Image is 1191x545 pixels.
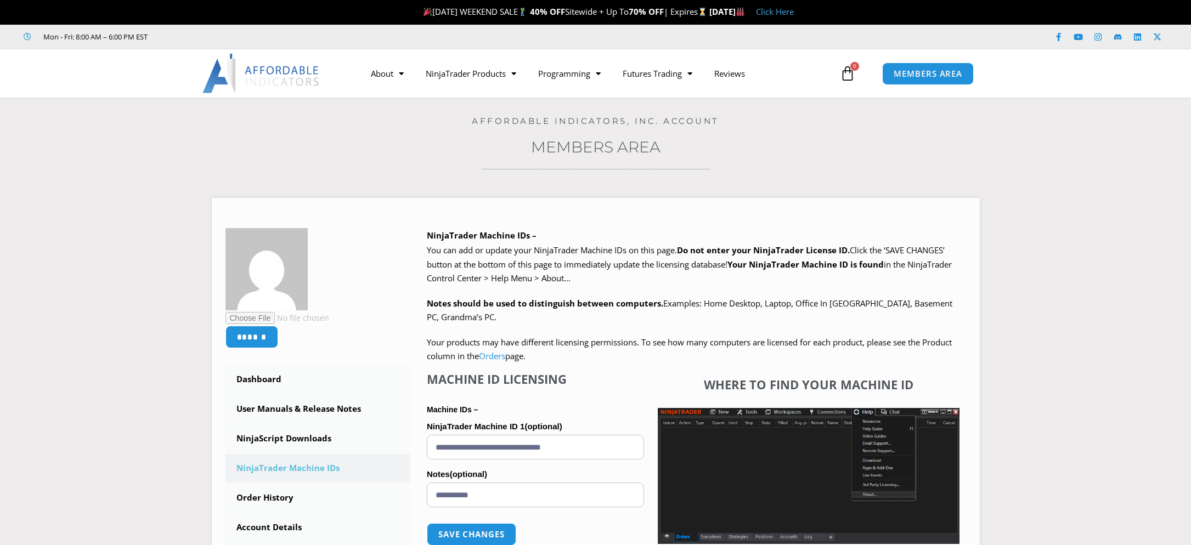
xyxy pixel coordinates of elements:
a: Order History [225,484,411,512]
a: NinjaTrader Machine IDs [225,454,411,482]
strong: Your NinjaTrader Machine ID is found [727,259,884,270]
iframe: Customer reviews powered by Trustpilot [163,31,328,42]
img: 🏌️‍♂️ [518,8,527,16]
img: 🏭 [736,8,744,16]
span: (optional) [524,422,562,431]
h4: Where to find your Machine ID [658,377,959,391]
span: MEMBERS AREA [894,70,962,78]
img: Screenshot 2025-01-17 1155544 | Affordable Indicators – NinjaTrader [658,408,959,544]
a: User Manuals & Release Notes [225,395,411,423]
strong: 40% OFF [530,6,565,17]
label: NinjaTrader Machine ID 1 [427,418,644,435]
span: (optional) [450,469,487,479]
span: Your products may have different licensing permissions. To see how many computers are licensed fo... [427,337,952,362]
strong: Notes should be used to distinguish between computers. [427,298,663,309]
span: Examples: Home Desktop, Laptop, Office In [GEOGRAPHIC_DATA], Basement PC, Grandma’s PC. [427,298,952,323]
a: Programming [527,61,612,86]
a: Affordable Indicators, Inc. Account [472,116,719,126]
a: NinjaTrader Products [415,61,527,86]
b: Do not enter your NinjaTrader License ID. [677,245,850,256]
span: Mon - Fri: 8:00 AM – 6:00 PM EST [41,30,148,43]
label: Notes [427,466,644,482]
a: Orders [479,350,505,361]
span: [DATE] WEEKEND SALE Sitewide + Up To | Expires [421,6,709,17]
a: MEMBERS AREA [882,63,974,85]
a: Futures Trading [612,61,703,86]
strong: [DATE] [709,6,745,17]
img: ⌛ [698,8,707,16]
img: 🎉 [424,8,432,16]
img: LogoAI | Affordable Indicators – NinjaTrader [202,54,320,93]
a: Dashboard [225,365,411,394]
nav: Menu [360,61,837,86]
a: Reviews [703,61,756,86]
a: Click Here [756,6,794,17]
a: NinjaScript Downloads [225,424,411,453]
a: 0 [823,58,872,89]
span: Click the ‘SAVE CHANGES’ button at the bottom of this page to immediately update the licensing da... [427,245,952,283]
strong: Machine IDs – [427,405,478,414]
a: About [360,61,415,86]
a: Account Details [225,513,411,542]
span: 0 [850,62,859,71]
img: 31f4129df798396158570350ed6b66d9cf2d701de82c6e2b0ef111fe91b47131 [225,228,308,310]
b: NinjaTrader Machine IDs – [427,230,537,241]
span: You can add or update your NinjaTrader Machine IDs on this page. [427,245,677,256]
a: Members Area [531,138,661,156]
strong: 70% OFF [629,6,664,17]
h4: Machine ID Licensing [427,372,644,386]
